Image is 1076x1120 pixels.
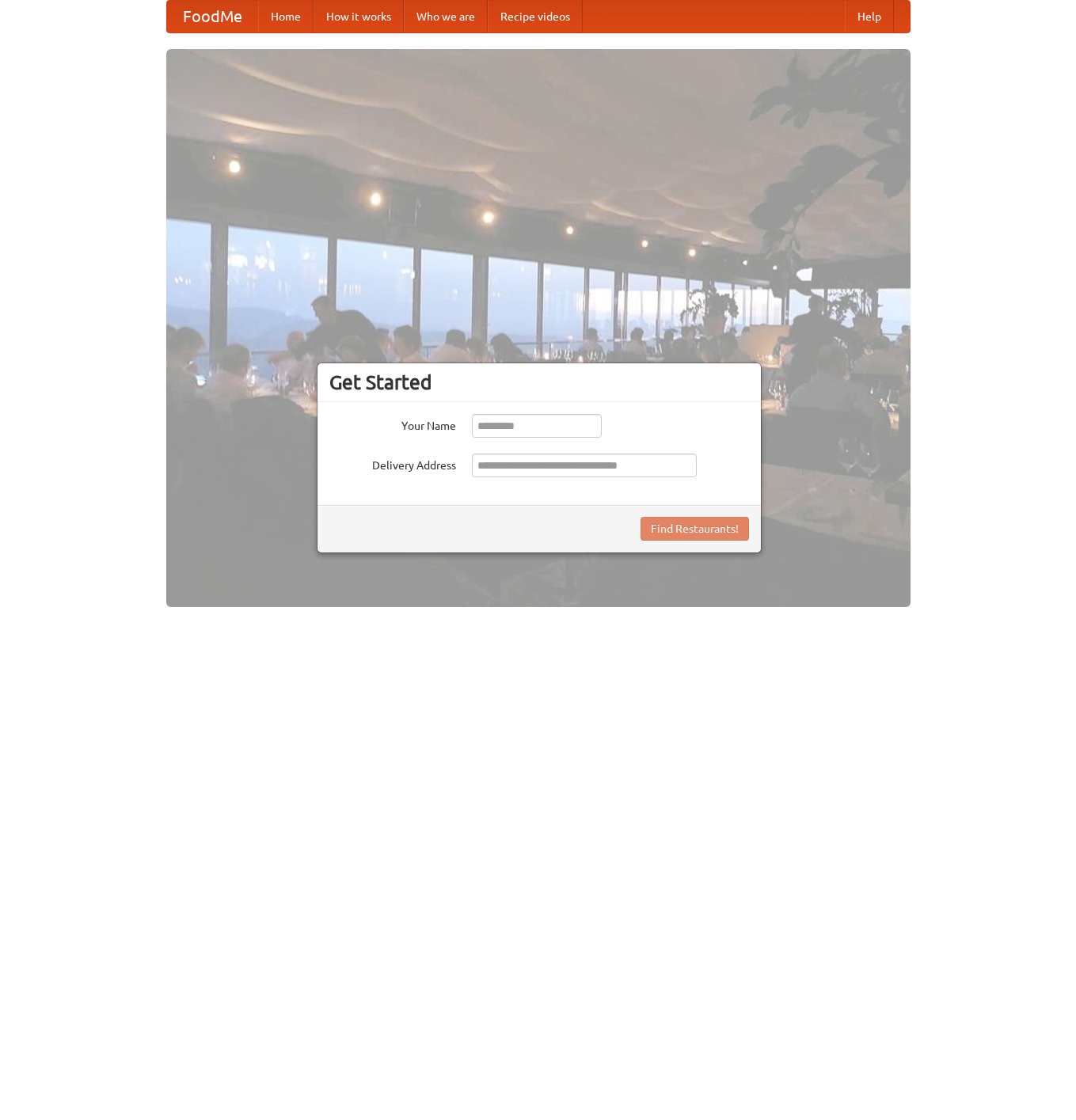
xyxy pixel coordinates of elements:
[641,517,749,541] button: Find Restaurants!
[329,414,456,434] label: Your Name
[167,1,258,32] a: FoodMe
[314,1,404,32] a: How it works
[845,1,894,32] a: Help
[488,1,583,32] a: Recipe videos
[329,370,749,394] h3: Get Started
[404,1,488,32] a: Who we are
[329,454,456,473] label: Delivery Address
[258,1,314,32] a: Home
